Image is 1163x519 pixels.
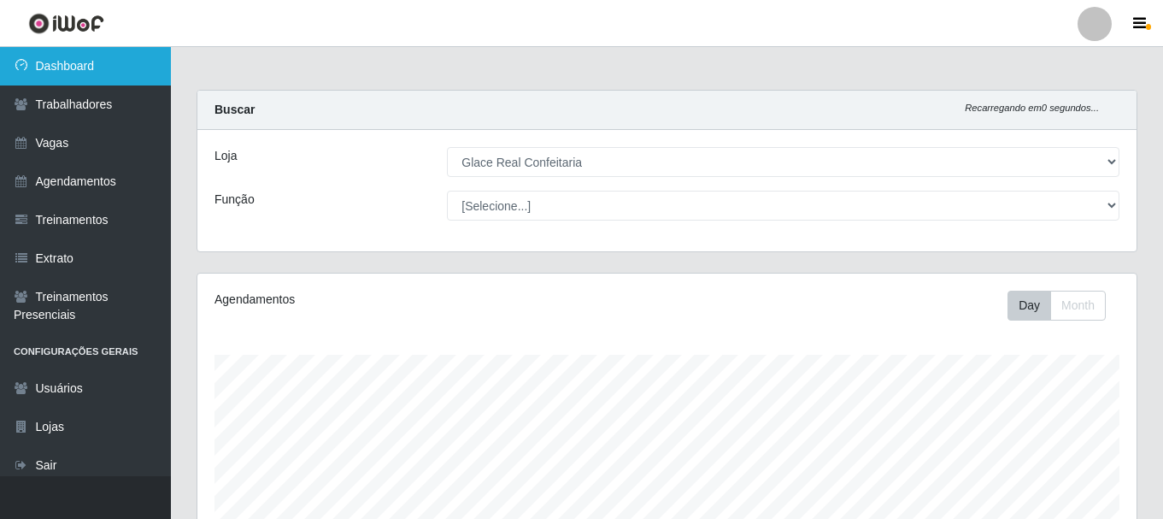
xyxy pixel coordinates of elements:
i: Recarregando em 0 segundos... [965,103,1099,113]
label: Função [214,191,255,209]
div: Agendamentos [214,291,577,309]
button: Day [1007,291,1051,321]
label: Loja [214,147,237,165]
div: First group [1007,291,1106,321]
img: CoreUI Logo [28,13,104,34]
div: Toolbar with button groups [1007,291,1119,321]
strong: Buscar [214,103,255,116]
button: Month [1050,291,1106,321]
